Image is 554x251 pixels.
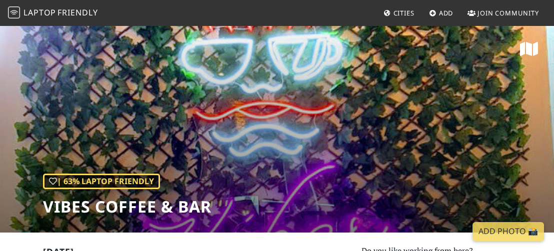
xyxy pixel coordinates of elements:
h1: Vibes Coffee & Bar [43,197,211,216]
a: Cities [379,4,418,22]
img: LaptopFriendly [8,6,20,18]
a: Join Community [463,4,543,22]
span: Cities [393,8,414,17]
span: Laptop [23,7,56,18]
a: LaptopFriendly LaptopFriendly [8,4,98,22]
a: Add [425,4,457,22]
a: Add Photo 📸 [472,222,544,241]
span: Add [439,8,453,17]
div: | 63% Laptop Friendly [43,174,160,190]
span: Friendly [57,7,97,18]
span: Join Community [477,8,539,17]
